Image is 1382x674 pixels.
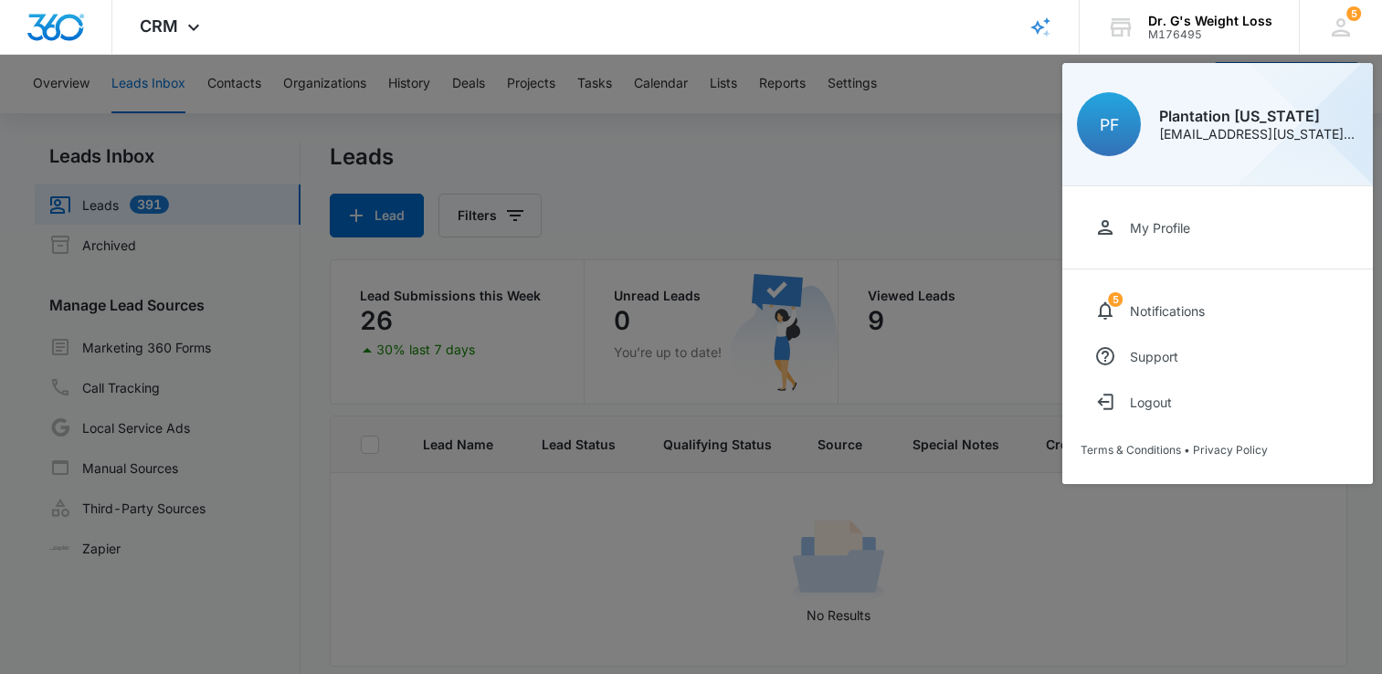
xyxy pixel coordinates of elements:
[1081,333,1355,379] a: Support
[1193,443,1268,457] a: Privacy Policy
[1108,292,1123,307] span: 5
[1108,292,1123,307] div: notifications count
[1346,6,1361,21] div: notifications count
[1148,28,1272,41] div: account id
[1081,205,1355,250] a: My Profile
[1100,115,1119,134] span: PF
[1130,220,1190,236] div: My Profile
[140,16,178,36] span: CRM
[1081,443,1181,457] a: Terms & Conditions
[1081,443,1355,457] div: •
[1159,109,1358,123] div: Plantation [US_STATE]
[1130,349,1178,364] div: Support
[1346,6,1361,21] span: 5
[1130,303,1205,319] div: Notifications
[1159,128,1358,141] div: [EMAIL_ADDRESS][US_STATE][DOMAIN_NAME]
[1148,14,1272,28] div: account name
[1081,288,1355,333] a: notifications countNotifications
[1081,379,1355,425] button: Logout
[1130,395,1172,410] div: Logout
